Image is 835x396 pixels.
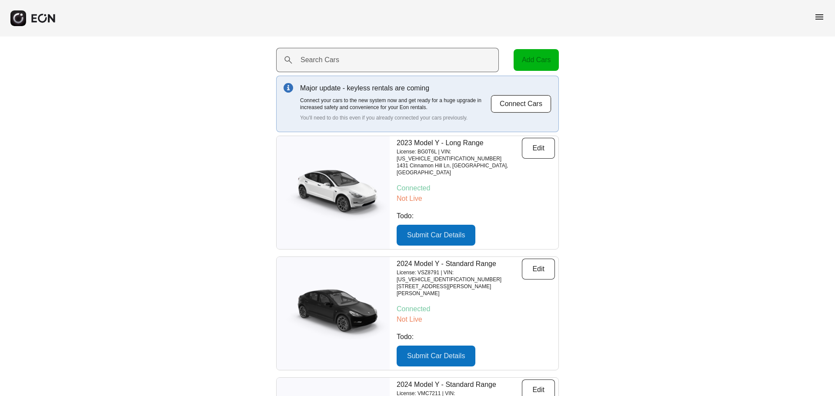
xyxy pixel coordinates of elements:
img: info [284,83,293,93]
p: Not Live [397,193,555,204]
p: 2024 Model Y - Standard Range [397,379,522,390]
p: [STREET_ADDRESS][PERSON_NAME][PERSON_NAME] [397,283,522,297]
p: Todo: [397,211,555,221]
p: Connect your cars to the new system now and get ready for a huge upgrade in increased safety and ... [300,97,491,111]
p: Major update - keyless rentals are coming [300,83,491,93]
button: Edit [522,138,555,159]
button: Submit Car Details [397,225,475,246]
p: 2024 Model Y - Standard Range [397,259,522,269]
button: Submit Car Details [397,346,475,366]
p: License: BG0T6L | VIN: [US_VEHICLE_IDENTIFICATION_NUMBER] [397,148,522,162]
p: Connected [397,304,555,314]
p: 1431 Cinnamon Hill Ln, [GEOGRAPHIC_DATA], [GEOGRAPHIC_DATA] [397,162,522,176]
p: 2023 Model Y - Long Range [397,138,522,148]
img: car [277,285,390,342]
img: car [277,164,390,221]
p: Not Live [397,314,555,325]
label: Search Cars [301,55,339,65]
p: Connected [397,183,555,193]
span: menu [814,12,825,22]
p: License: VSZ8791 | VIN: [US_VEHICLE_IDENTIFICATION_NUMBER] [397,269,522,283]
p: You'll need to do this even if you already connected your cars previously. [300,114,491,121]
button: Edit [522,259,555,280]
p: Todo: [397,332,555,342]
button: Connect Cars [491,95,551,113]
